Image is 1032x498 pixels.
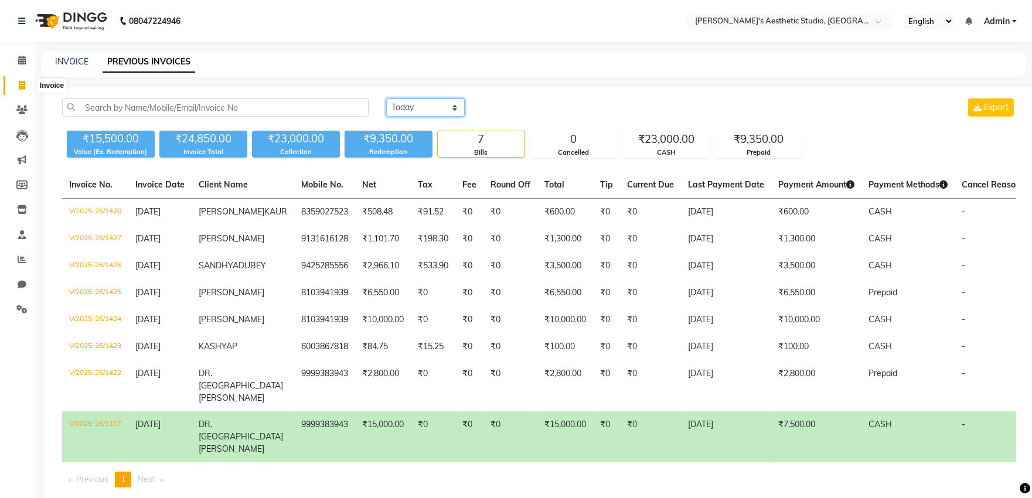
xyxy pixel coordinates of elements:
span: Admin [984,15,1010,28]
div: Cancelled [530,148,617,158]
span: - [962,341,965,352]
div: ₹24,850.00 [159,131,247,147]
td: ₹0 [411,306,455,333]
td: 6003867818 [294,333,355,360]
span: CASH [868,260,892,271]
div: CASH [623,148,710,158]
td: ₹10,000.00 [355,306,411,333]
span: [DATE] [135,419,161,429]
td: ₹600.00 [771,199,861,226]
td: ₹198.30 [411,226,455,253]
span: - [962,206,965,217]
td: ₹15.25 [411,333,455,360]
td: V/2025-26/1422 [62,360,128,411]
td: ₹10,000.00 [537,306,593,333]
span: [DATE] [135,260,161,271]
span: [PERSON_NAME] [199,314,264,325]
td: ₹0 [483,226,537,253]
span: [DATE] [135,287,161,298]
span: DUBEY [239,260,266,271]
div: Invoice Total [159,147,247,157]
span: CASH [868,206,892,217]
td: ₹533.90 [411,253,455,279]
td: ₹0 [411,279,455,306]
td: ₹3,500.00 [771,253,861,279]
input: Search by Name/Mobile/Email/Invoice No [62,98,369,117]
td: ₹0 [483,411,537,462]
td: ₹0 [483,306,537,333]
span: Tip [600,179,613,190]
td: ₹2,800.00 [355,360,411,411]
span: - [962,314,965,325]
span: Prepaid [868,368,897,378]
td: ₹2,800.00 [537,360,593,411]
td: ₹600.00 [537,199,593,226]
span: Tax [418,179,432,190]
div: ₹9,350.00 [345,131,432,147]
td: ₹1,101.70 [355,226,411,253]
td: ₹100.00 [771,333,861,360]
span: Last Payment Date [688,179,764,190]
div: 0 [530,131,617,148]
span: DR. [GEOGRAPHIC_DATA] [199,419,283,442]
td: ₹0 [455,199,483,226]
td: ₹0 [620,411,681,462]
span: [DATE] [135,314,161,325]
td: ₹15,000.00 [537,411,593,462]
td: ₹6,550.00 [537,279,593,306]
td: ₹0 [593,411,620,462]
td: V/2025-26/1426 [62,253,128,279]
b: 08047224946 [129,5,180,37]
div: 7 [438,131,524,148]
td: [DATE] [681,226,771,253]
a: INVOICE [55,56,88,67]
span: [PERSON_NAME] [199,444,264,454]
div: ₹15,500.00 [67,131,155,147]
span: Cancel Reason [962,179,1020,190]
td: ₹0 [455,306,483,333]
td: ₹1,300.00 [537,226,593,253]
div: Prepaid [716,148,802,158]
span: KAUR [264,206,287,217]
span: - [962,233,965,244]
td: ₹2,800.00 [771,360,861,411]
td: ₹84.75 [355,333,411,360]
span: CASH [868,419,892,429]
td: ₹0 [455,279,483,306]
td: ₹0 [455,333,483,360]
span: Client Name [199,179,248,190]
span: [DATE] [135,233,161,244]
span: Invoice Date [135,179,185,190]
div: Invoice [37,79,67,93]
span: Invoice No. [69,179,113,190]
span: [PERSON_NAME] [199,206,264,217]
td: 8103941939 [294,306,355,333]
td: ₹0 [411,411,455,462]
div: Redemption [345,147,432,157]
span: Prepaid [868,287,897,298]
td: ₹0 [593,253,620,279]
div: Collection [252,147,340,157]
td: ₹0 [483,279,537,306]
td: ₹0 [455,226,483,253]
td: 9425285556 [294,253,355,279]
span: Next [138,474,155,485]
td: ₹0 [593,199,620,226]
td: ₹6,550.00 [771,279,861,306]
div: ₹23,000.00 [623,131,710,148]
span: [PERSON_NAME] [199,393,264,403]
span: SANDHYA [199,260,239,271]
span: Current Due [627,179,674,190]
td: ₹0 [455,360,483,411]
span: KASHYAP [199,341,237,352]
span: Previous [76,474,108,485]
td: ₹91.52 [411,199,455,226]
td: ₹0 [483,199,537,226]
td: ₹0 [483,360,537,411]
span: Payment Amount [778,179,854,190]
span: - [962,287,965,298]
td: ₹2,966.10 [355,253,411,279]
td: [DATE] [681,253,771,279]
span: Mobile No. [301,179,343,190]
span: [PERSON_NAME] [199,287,264,298]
